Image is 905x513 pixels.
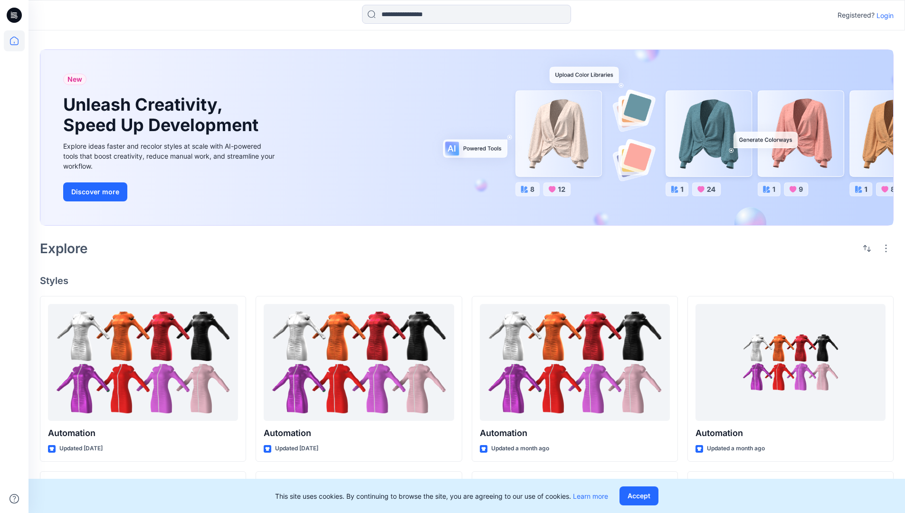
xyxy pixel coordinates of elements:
p: Updated [DATE] [275,444,318,454]
p: Updated [DATE] [59,444,103,454]
p: Automation [264,427,454,440]
h1: Unleash Creativity, Speed Up Development [63,95,263,135]
p: Registered? [838,9,875,21]
p: This site uses cookies. By continuing to browse the site, you are agreeing to our use of cookies. [275,491,608,501]
p: Updated a month ago [707,444,765,454]
h2: Explore [40,241,88,256]
a: Automation [695,304,886,421]
a: Discover more [63,182,277,201]
p: Automation [480,427,670,440]
div: Explore ideas faster and recolor styles at scale with AI-powered tools that boost creativity, red... [63,141,277,171]
a: Automation [264,304,454,421]
p: Automation [48,427,238,440]
p: Automation [695,427,886,440]
span: New [67,74,82,85]
h4: Styles [40,275,894,286]
p: Updated a month ago [491,444,549,454]
button: Discover more [63,182,127,201]
p: Login [876,10,894,20]
a: Automation [480,304,670,421]
button: Accept [619,486,658,505]
a: Learn more [573,492,608,500]
a: Automation [48,304,238,421]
